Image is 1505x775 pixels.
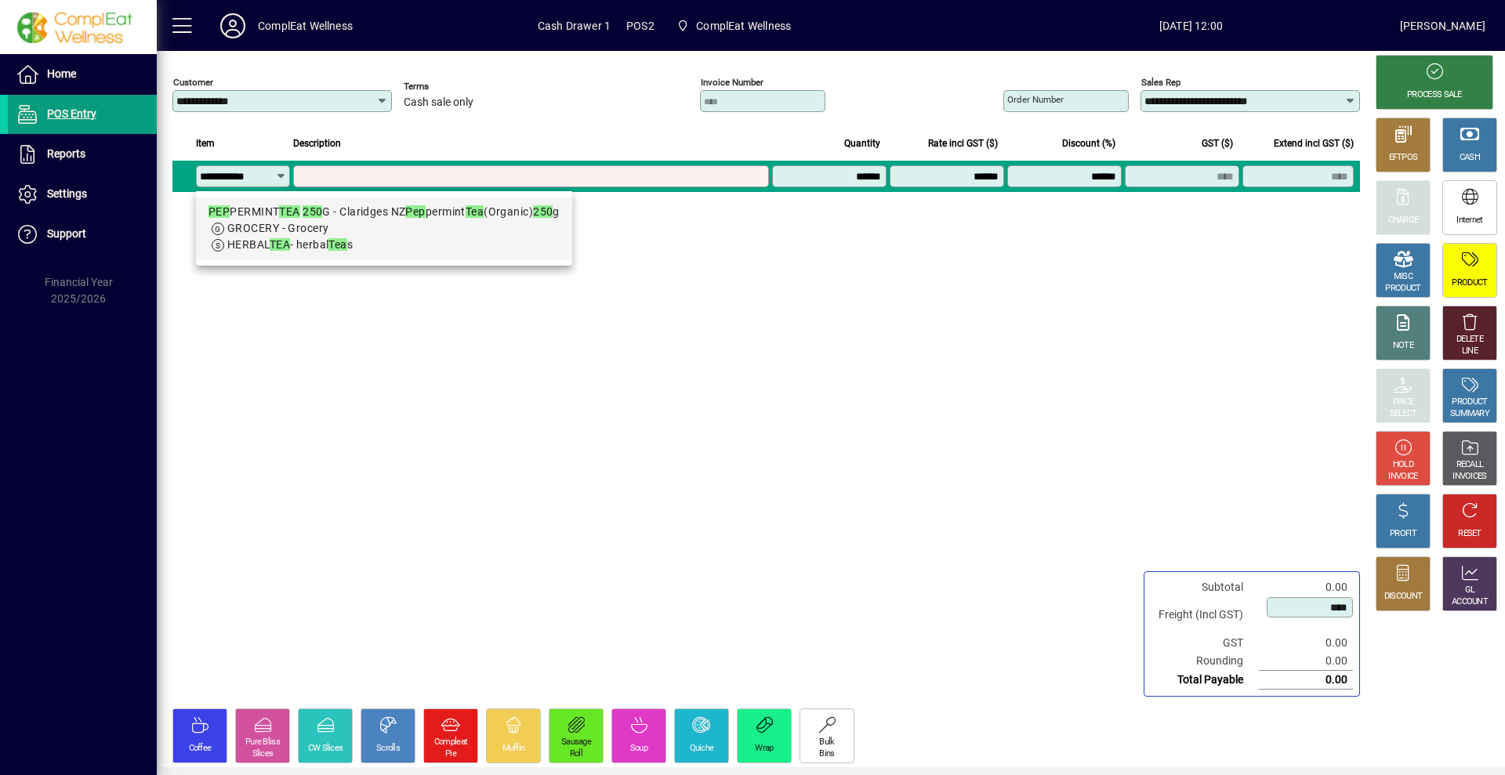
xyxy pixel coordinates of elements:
[8,215,157,254] a: Support
[1407,89,1462,101] div: PROCESS SALE
[1462,346,1478,357] div: LINE
[47,147,85,160] span: Reports
[1259,578,1353,596] td: 0.00
[196,135,215,152] span: Item
[982,13,1400,38] span: [DATE] 12:00
[270,238,290,251] em: TEA
[1390,528,1416,540] div: PROFIT
[755,743,773,755] div: Wrap
[1452,596,1488,608] div: ACCOUNT
[1452,397,1487,408] div: PRODUCT
[1394,271,1413,283] div: MISC
[1456,215,1482,226] div: Internet
[1393,459,1413,471] div: HOLD
[1458,528,1481,540] div: RESET
[173,77,213,88] mat-label: Customer
[1274,135,1354,152] span: Extend incl GST ($)
[1259,652,1353,671] td: 0.00
[245,737,280,748] div: Pure Bliss
[844,135,880,152] span: Quantity
[538,13,611,38] span: Cash Drawer 1
[1450,408,1489,420] div: SUMMARY
[670,12,797,40] span: ComplEat Wellness
[258,13,353,38] div: ComplEat Wellness
[1465,585,1475,596] div: GL
[8,55,157,94] a: Home
[1390,408,1417,420] div: SELECT
[1389,152,1418,164] div: EFTPOS
[404,96,473,109] span: Cash sale only
[570,748,582,760] div: Roll
[626,13,655,38] span: POS2
[209,205,230,218] em: PEP
[47,227,86,240] span: Support
[47,67,76,80] span: Home
[502,743,525,755] div: Muffin
[1007,94,1064,105] mat-label: Order number
[1062,135,1115,152] span: Discount (%)
[189,743,212,755] div: Coffee
[1151,578,1259,596] td: Subtotal
[47,187,87,200] span: Settings
[1202,135,1233,152] span: GST ($)
[196,197,572,259] mat-option: PEPPERMINT TEA 250G - Claridges NZ Peppermint Tea (Organic) 250g
[819,737,834,748] div: Bulk
[1393,397,1414,408] div: PRICE
[227,238,353,251] span: HERBAL - herbal s
[701,77,763,88] mat-label: Invoice number
[1388,215,1419,226] div: CHARGE
[227,222,328,234] span: GROCERY - Grocery
[1151,671,1259,690] td: Total Payable
[252,748,274,760] div: Slices
[1384,591,1422,603] div: DISCOUNT
[1151,634,1259,652] td: GST
[308,743,343,755] div: CW Slices
[434,737,467,748] div: Compleat
[1400,13,1485,38] div: [PERSON_NAME]
[445,748,456,760] div: Pie
[376,743,400,755] div: Scrolls
[1141,77,1180,88] mat-label: Sales rep
[1259,671,1353,690] td: 0.00
[279,205,299,218] em: TEA
[819,748,834,760] div: Bins
[303,205,322,218] em: 250
[533,205,553,218] em: 250
[209,204,560,220] div: PERMINT G - Claridges NZ permint (Organic) g
[208,12,258,40] button: Profile
[696,13,791,38] span: ComplEat Wellness
[8,135,157,174] a: Reports
[1452,471,1486,483] div: INVOICES
[47,107,96,120] span: POS Entry
[1151,596,1259,634] td: Freight (Incl GST)
[293,135,341,152] span: Description
[561,737,591,748] div: Sausage
[1259,634,1353,652] td: 0.00
[328,238,346,251] em: Tea
[1456,334,1483,346] div: DELETE
[1452,277,1487,289] div: PRODUCT
[8,175,157,214] a: Settings
[928,135,998,152] span: Rate incl GST ($)
[1385,283,1420,295] div: PRODUCT
[1151,652,1259,671] td: Rounding
[630,743,647,755] div: Soup
[1456,459,1484,471] div: RECALL
[404,81,498,92] span: Terms
[1388,471,1417,483] div: INVOICE
[1460,152,1480,164] div: CASH
[405,205,425,218] em: Pep
[466,205,484,218] em: Tea
[1393,340,1413,352] div: NOTE
[690,743,714,755] div: Quiche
